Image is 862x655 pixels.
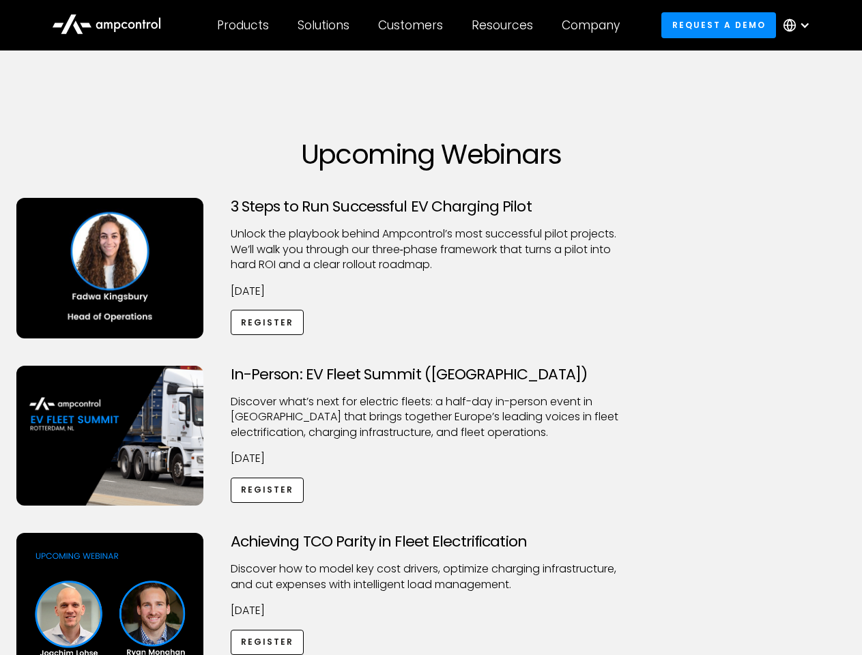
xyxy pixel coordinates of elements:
h1: Upcoming Webinars [16,138,846,171]
p: Discover how to model key cost drivers, optimize charging infrastructure, and cut expenses with i... [231,562,632,592]
div: Products [217,18,269,33]
p: [DATE] [231,451,632,466]
p: ​Discover what’s next for electric fleets: a half-day in-person event in [GEOGRAPHIC_DATA] that b... [231,394,632,440]
h3: In-Person: EV Fleet Summit ([GEOGRAPHIC_DATA]) [231,366,632,383]
div: Company [562,18,620,33]
a: Request a demo [661,12,776,38]
a: Register [231,630,304,655]
div: Customers [378,18,443,33]
p: Unlock the playbook behind Ampcontrol’s most successful pilot projects. We’ll walk you through ou... [231,227,632,272]
p: [DATE] [231,603,632,618]
a: Register [231,478,304,503]
div: Solutions [298,18,349,33]
h3: Achieving TCO Parity in Fleet Electrification [231,533,632,551]
p: [DATE] [231,284,632,299]
a: Register [231,310,304,335]
h3: 3 Steps to Run Successful EV Charging Pilot [231,198,632,216]
div: Resources [472,18,533,33]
